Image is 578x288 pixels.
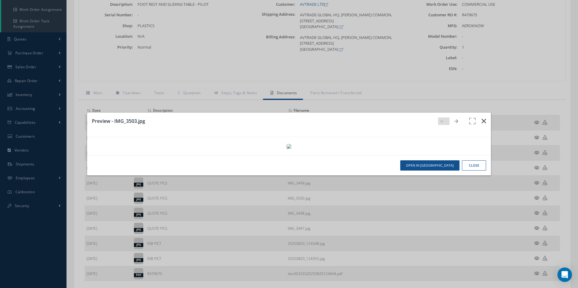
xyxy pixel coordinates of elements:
h3: Preview - IMG_3503.jpg [92,117,433,125]
a: Go Next [452,117,463,125]
div: Open Intercom Messenger [557,267,572,282]
img: asset [287,144,291,149]
button: Close [462,160,486,171]
button: Open in [GEOGRAPHIC_DATA] [400,160,459,171]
